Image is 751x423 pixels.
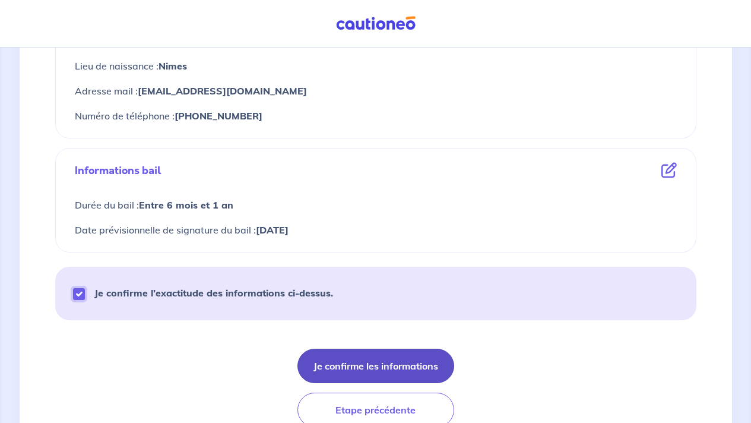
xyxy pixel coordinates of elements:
p: Adresse mail : [75,83,677,99]
p: Durée du bail : [75,197,677,213]
strong: Nimes [159,60,187,72]
img: Cautioneo [331,16,420,31]
strong: Entre 6 mois et 1 an [139,199,233,211]
strong: [EMAIL_ADDRESS][DOMAIN_NAME] [138,85,307,97]
p: Informations bail [75,163,161,178]
p: Numéro de téléphone : [75,108,677,124]
strong: [DATE] [256,224,289,236]
strong: [PHONE_NUMBER] [175,110,262,122]
button: Je confirme les informations [297,349,454,383]
p: Date prévisionnelle de signature du bail : [75,222,677,238]
p: Lieu de naissance : [75,58,677,74]
strong: Je confirme l’exactitude des informations ci-dessus. [94,287,333,299]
